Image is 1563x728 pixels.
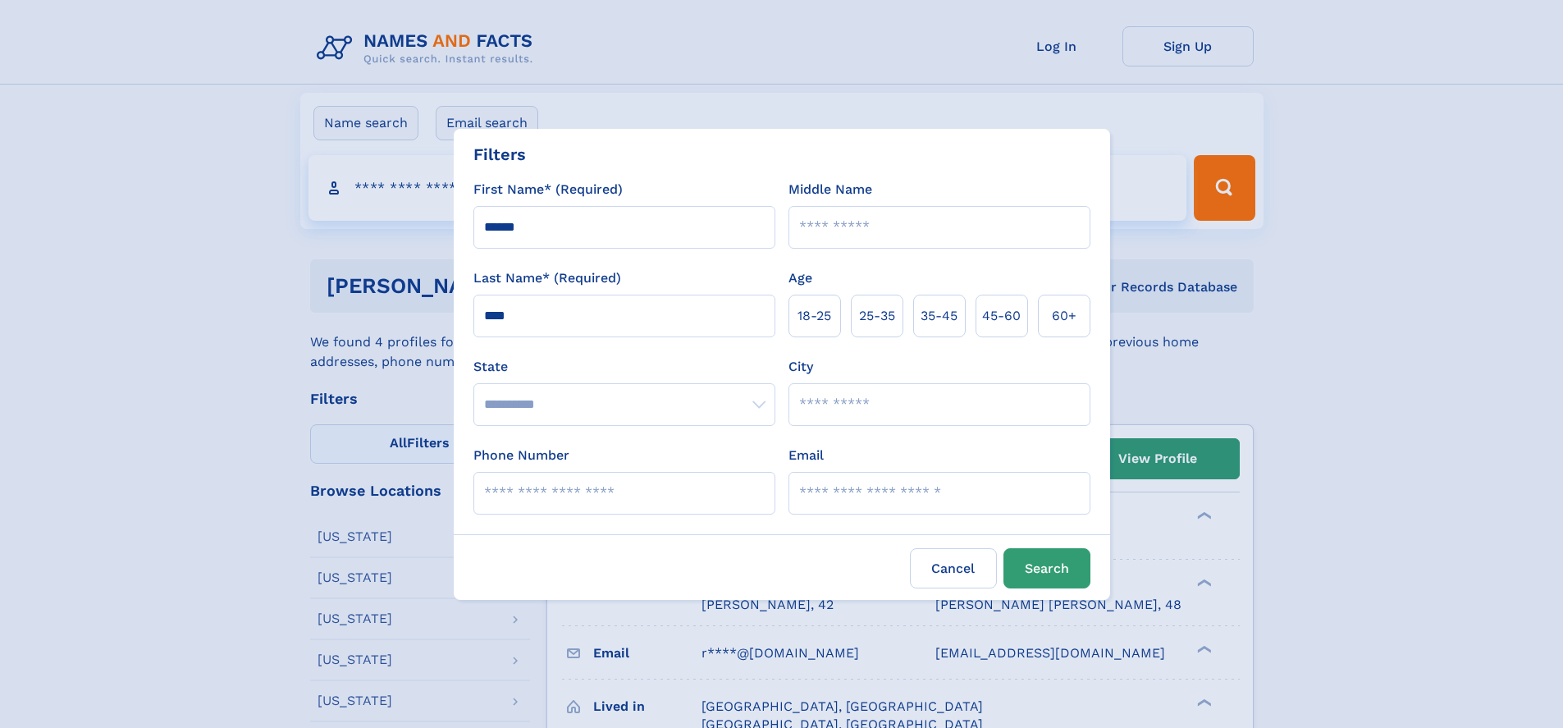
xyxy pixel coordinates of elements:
label: State [473,357,775,377]
label: Phone Number [473,446,569,465]
span: 18‑25 [797,306,831,326]
span: 35‑45 [921,306,957,326]
label: Cancel [910,548,997,588]
span: 45‑60 [982,306,1021,326]
label: Last Name* (Required) [473,268,621,288]
div: Filters [473,142,526,167]
span: 25‑35 [859,306,895,326]
label: Middle Name [788,180,872,199]
label: Email [788,446,824,465]
span: 60+ [1052,306,1076,326]
button: Search [1003,548,1090,588]
label: First Name* (Required) [473,180,623,199]
label: Age [788,268,812,288]
label: City [788,357,813,377]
